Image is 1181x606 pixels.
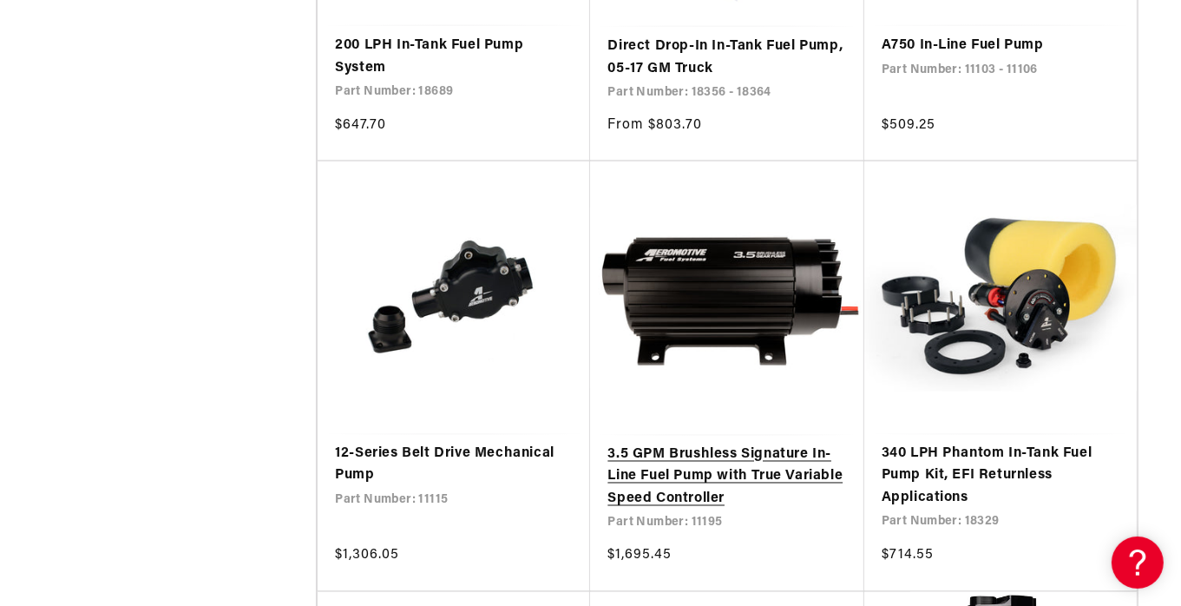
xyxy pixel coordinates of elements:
[607,36,846,80] a: Direct Drop-In In-Tank Fuel Pump, 05-17 GM Truck
[882,444,1119,510] a: 340 LPH Phantom In-Tank Fuel Pump Kit, EFI Returnless Applications
[882,35,1119,57] a: A750 In-Line Fuel Pump
[335,35,573,79] a: 200 LPH In-Tank Fuel Pump System
[335,444,573,488] a: 12-Series Belt Drive Mechanical Pump
[607,445,846,511] a: 3.5 GPM Brushless Signature In-Line Fuel Pump with True Variable Speed Controller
